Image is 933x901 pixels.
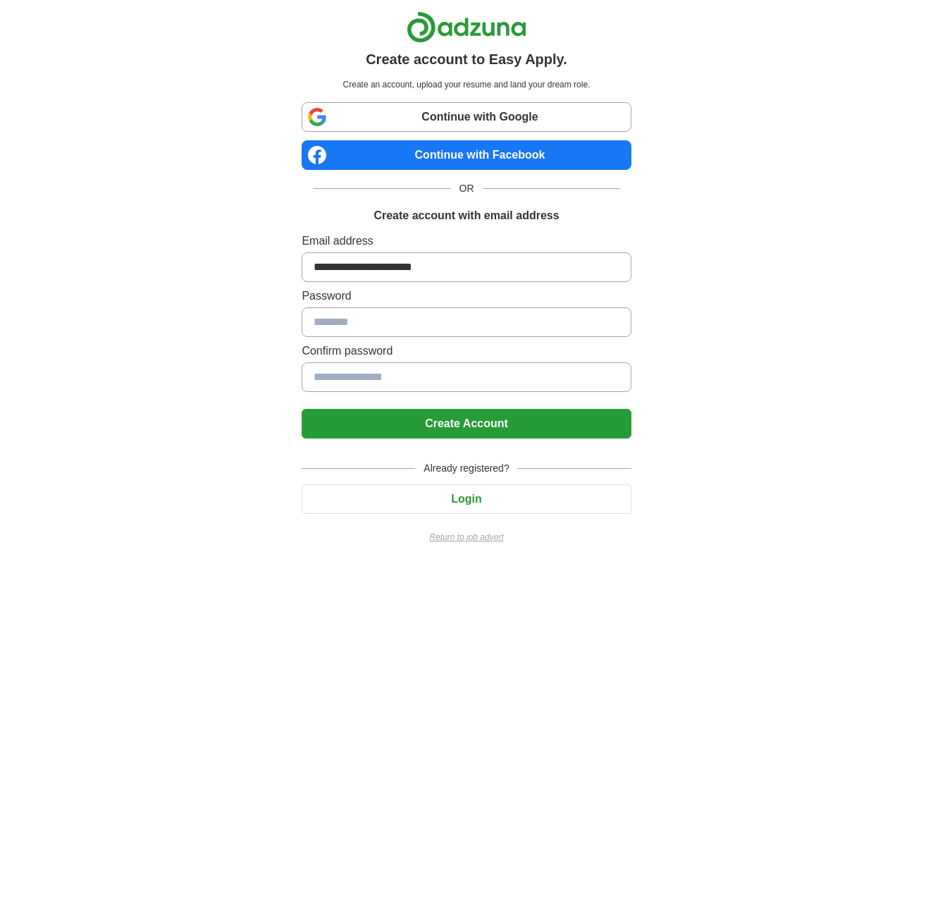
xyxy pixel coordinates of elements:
label: Password [302,288,631,305]
span: Already registered? [415,461,517,476]
button: Login [302,484,631,514]
a: Continue with Facebook [302,140,631,170]
img: Adzuna logo [407,11,526,43]
label: Confirm password [302,343,631,360]
span: OR [451,181,483,196]
button: Create Account [302,409,631,439]
p: Create an account, upload your resume and land your dream role. [304,78,628,91]
a: Login [302,493,631,505]
label: Email address [302,233,631,250]
a: Continue with Google [302,102,631,132]
a: Return to job advert [302,531,631,544]
h1: Create account with email address [373,207,559,224]
h1: Create account to Easy Apply. [366,49,567,70]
